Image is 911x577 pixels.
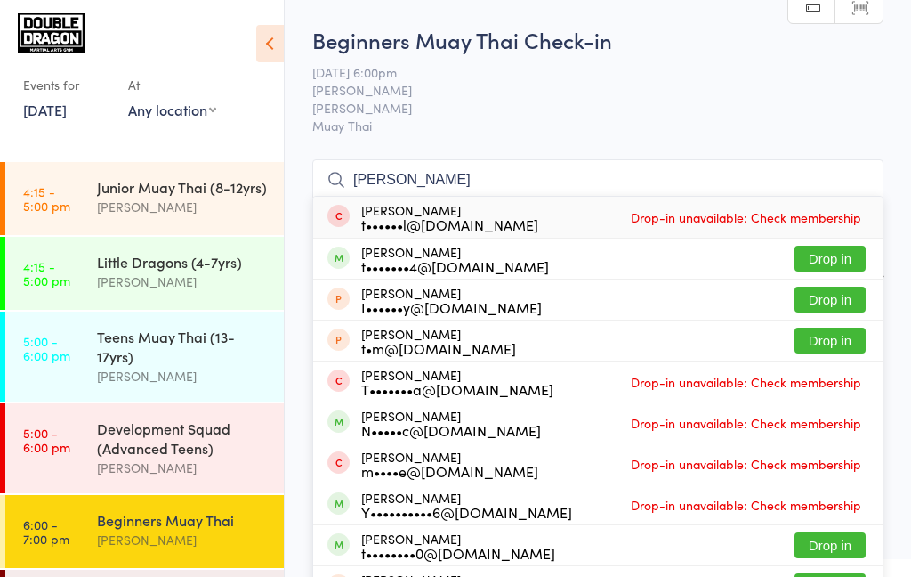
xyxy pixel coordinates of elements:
[97,458,269,478] div: [PERSON_NAME]
[97,252,269,272] div: Little Dragons (4-7yrs)
[23,184,70,213] time: 4:15 - 5:00 pm
[361,217,538,232] div: t••••••l@[DOMAIN_NAME]
[626,492,866,518] span: Drop-in unavailable: Check membership
[361,464,538,478] div: m••••e@[DOMAIN_NAME]
[5,237,284,310] a: 4:15 -5:00 pmLittle Dragons (4-7yrs)[PERSON_NAME]
[361,491,572,519] div: [PERSON_NAME]
[312,25,883,54] h2: Beginners Muay Thai Check-in
[23,517,69,546] time: 6:00 - 7:00 pm
[626,410,866,436] span: Drop-in unavailable: Check membership
[97,197,269,217] div: [PERSON_NAME]
[97,177,269,197] div: Junior Muay Thai (8-12yrs)
[312,63,856,81] span: [DATE] 6:00pm
[361,245,549,273] div: [PERSON_NAME]
[626,204,866,231] span: Drop-in unavailable: Check membership
[23,334,70,362] time: 5:00 - 6:00 pm
[97,419,269,458] div: Development Squad (Advanced Teens)
[23,100,67,119] a: [DATE]
[97,366,269,386] div: [PERSON_NAME]
[5,403,284,493] a: 5:00 -6:00 pmDevelopment Squad (Advanced Teens)[PERSON_NAME]
[361,286,542,314] div: [PERSON_NAME]
[361,259,549,273] div: t•••••••4@[DOMAIN_NAME]
[312,117,883,134] span: Muay Thai
[361,368,553,396] div: [PERSON_NAME]
[5,495,284,568] a: 6:00 -7:00 pmBeginners Muay Thai[PERSON_NAME]
[626,451,866,477] span: Drop-in unavailable: Check membership
[361,532,555,560] div: [PERSON_NAME]
[18,13,85,53] img: Double Dragon Gym
[5,312,284,402] a: 5:00 -6:00 pmTeens Muay Thai (13-17yrs)[PERSON_NAME]
[361,382,553,396] div: T•••••••a@[DOMAIN_NAME]
[361,450,538,478] div: [PERSON_NAME]
[312,81,856,99] span: [PERSON_NAME]
[361,409,541,437] div: [PERSON_NAME]
[23,426,70,454] time: 5:00 - 6:00 pm
[361,423,541,437] div: N•••••c@[DOMAIN_NAME]
[361,300,542,314] div: I••••••y@[DOMAIN_NAME]
[97,272,269,292] div: [PERSON_NAME]
[361,505,572,519] div: Y••••••••••6@[DOMAIN_NAME]
[361,341,516,355] div: t•m@[DOMAIN_NAME]
[361,327,516,355] div: [PERSON_NAME]
[97,327,269,366] div: Teens Muay Thai (13-17yrs)
[312,99,856,117] span: [PERSON_NAME]
[794,246,866,272] button: Drop in
[128,100,216,119] div: Any location
[361,546,555,560] div: t••••••••0@[DOMAIN_NAME]
[626,369,866,395] span: Drop-in unavailable: Check membership
[794,287,866,313] button: Drop in
[23,259,70,288] time: 4:15 - 5:00 pm
[794,328,866,354] button: Drop in
[312,159,883,200] input: Search
[361,203,538,232] div: [PERSON_NAME]
[794,532,866,558] button: Drop in
[97,530,269,550] div: [PERSON_NAME]
[23,70,110,100] div: Events for
[5,162,284,235] a: 4:15 -5:00 pmJunior Muay Thai (8-12yrs)[PERSON_NAME]
[97,510,269,530] div: Beginners Muay Thai
[128,70,216,100] div: At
